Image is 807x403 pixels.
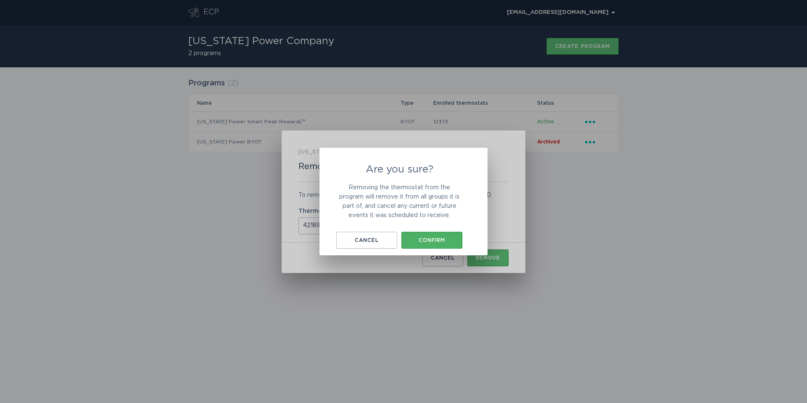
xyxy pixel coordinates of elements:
div: Cancel [340,238,393,243]
button: Confirm [401,232,462,249]
div: Confirm [406,238,458,243]
p: Removing the thermostat from the program will remove it from all groups it is part of, and cancel... [336,183,462,220]
button: Cancel [336,232,397,249]
h2: Are you sure? [336,164,462,175]
div: Are you sure? [319,148,488,255]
